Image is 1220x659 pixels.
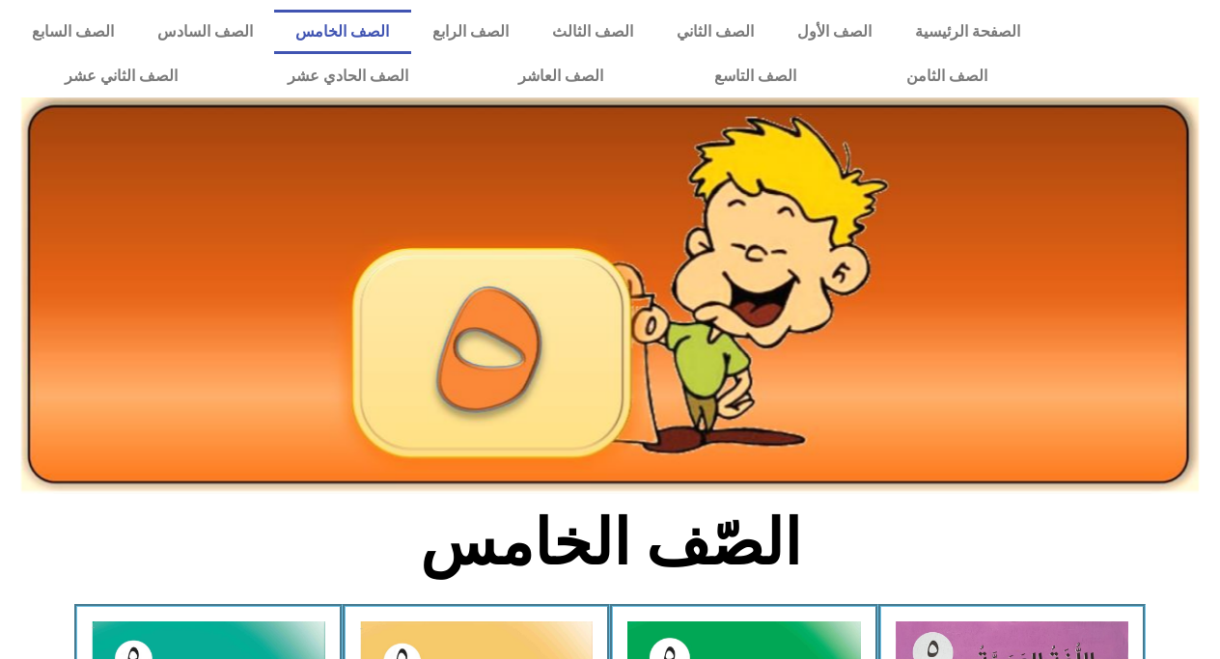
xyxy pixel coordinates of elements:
[10,10,135,54] a: الصف السابع
[135,10,274,54] a: الصف السادس
[894,10,1042,54] a: الصفحة الرئيسية
[291,506,929,581] h2: الصّف الخامس
[274,10,411,54] a: الصف الخامس
[411,10,531,54] a: الصف الرابع
[10,54,233,98] a: الصف الثاني عشر
[655,10,776,54] a: الصف الثاني
[531,10,655,54] a: الصف الثالث
[776,10,894,54] a: الصف الأول
[233,54,463,98] a: الصف الحادي عشر
[851,54,1042,98] a: الصف الثامن
[463,54,658,98] a: الصف العاشر
[658,54,850,98] a: الصف التاسع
